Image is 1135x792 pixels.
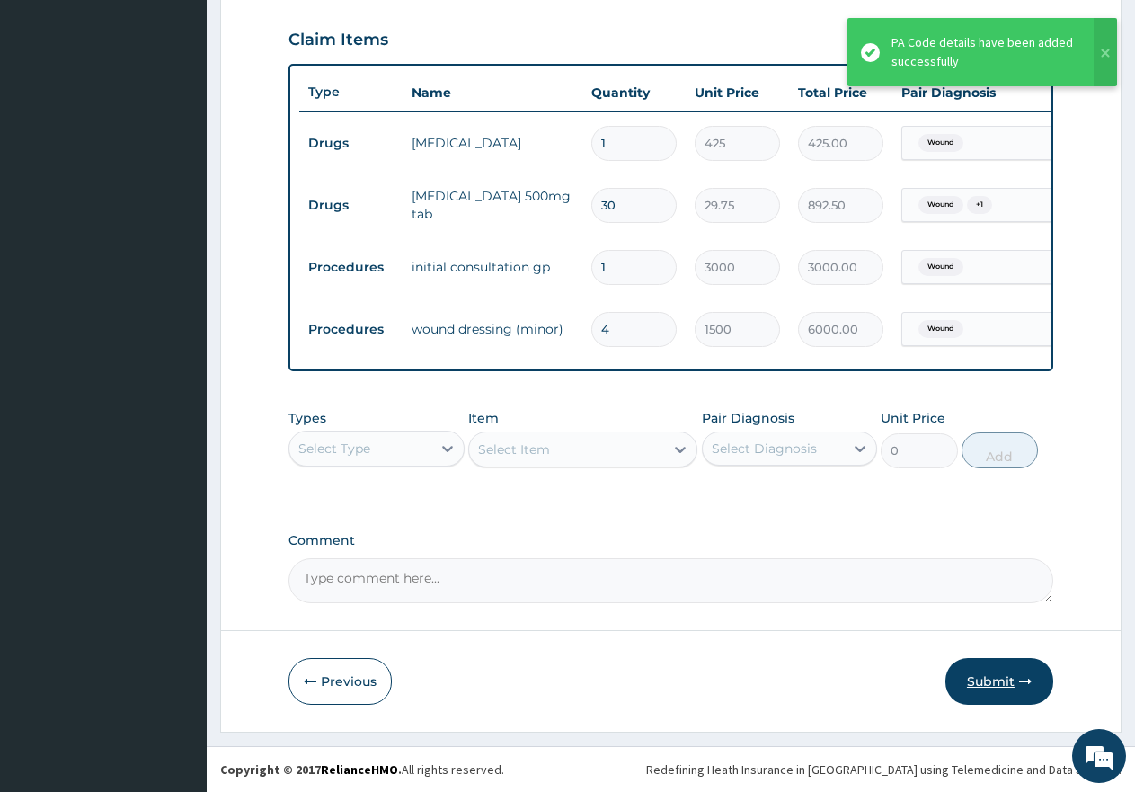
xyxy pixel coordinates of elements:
div: Select Type [298,440,370,458]
span: Wound [918,258,963,276]
th: Total Price [789,75,892,111]
label: Item [468,409,499,427]
span: Wound [918,320,963,338]
th: Type [299,76,403,109]
span: We're online! [104,227,248,408]
label: Types [288,411,326,426]
footer: All rights reserved. [207,746,1135,792]
td: initial consultation gp [403,249,582,285]
span: + 1 [967,196,992,214]
button: Submit [945,658,1053,705]
th: Pair Diagnosis [892,75,1090,111]
td: Procedures [299,251,403,284]
div: Minimize live chat window [295,9,338,52]
label: Pair Diagnosis [702,409,794,427]
th: Unit Price [686,75,789,111]
td: Drugs [299,127,403,160]
div: Redefining Heath Insurance in [GEOGRAPHIC_DATA] using Telemedicine and Data Science! [646,761,1122,779]
button: Previous [288,658,392,705]
label: Unit Price [881,409,945,427]
td: Drugs [299,189,403,222]
td: wound dressing (minor) [403,311,582,347]
div: Select Diagnosis [712,440,817,458]
textarea: Type your message and hit 'Enter' [9,491,342,554]
a: RelianceHMO [321,761,398,778]
th: Quantity [582,75,686,111]
td: [MEDICAL_DATA] 500mg tab [403,178,582,232]
span: Wound [918,134,963,152]
div: Chat with us now [93,101,302,124]
button: Add [962,432,1038,468]
span: Wound [918,196,963,214]
th: Name [403,75,582,111]
td: [MEDICAL_DATA] [403,125,582,161]
img: d_794563401_company_1708531726252_794563401 [33,90,73,135]
div: PA Code details have been added successfully [891,33,1077,71]
label: Comment [288,533,1053,548]
strong: Copyright © 2017 . [220,761,402,778]
td: Procedures [299,313,403,346]
h3: Claim Items [288,31,388,50]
